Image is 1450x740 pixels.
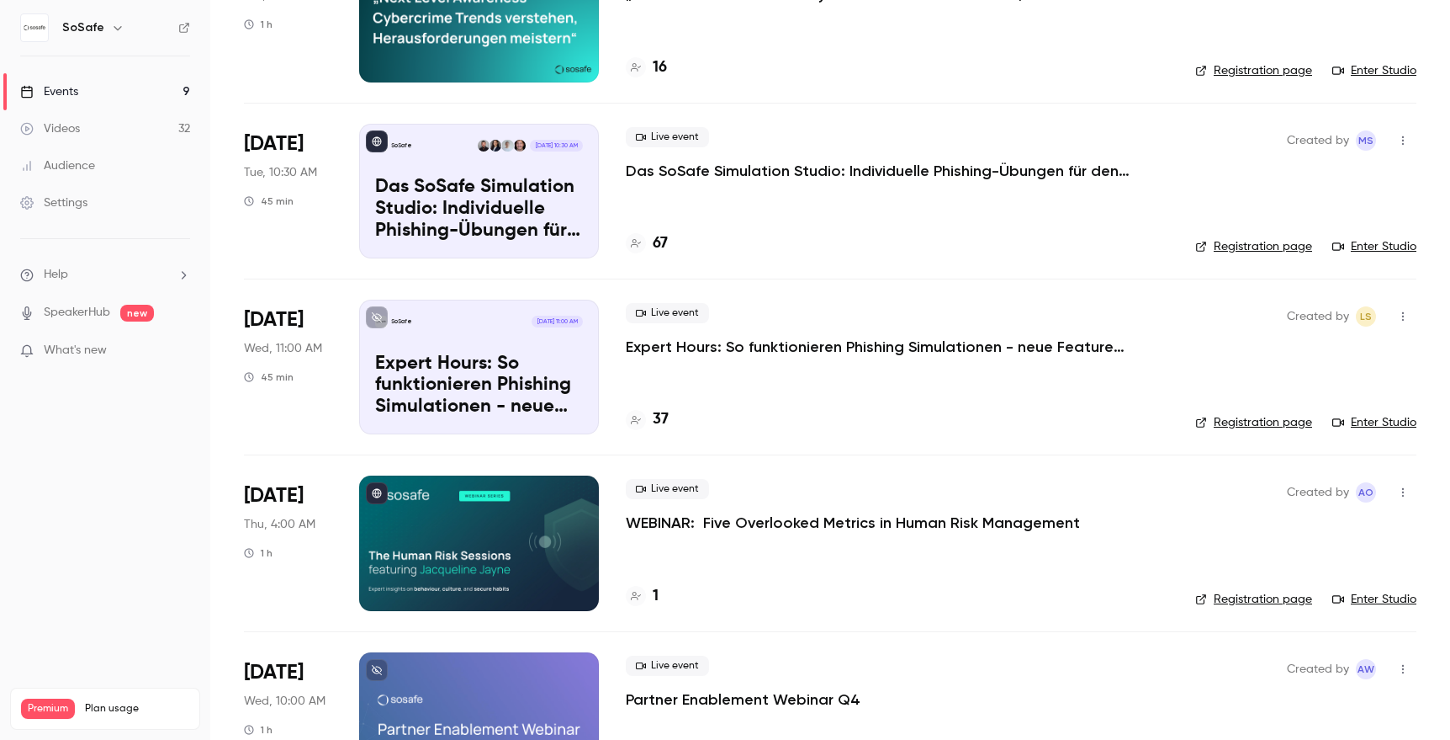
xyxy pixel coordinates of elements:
span: Created by [1287,306,1349,327]
span: Live event [626,656,709,676]
div: Videos [20,120,80,137]
span: Luise Schulz [1356,306,1376,327]
a: SpeakerHub [44,304,110,322]
div: Events [20,83,78,100]
a: Registration page [1195,238,1312,255]
span: Wed, 11:00 AM [244,340,322,357]
a: 16 [626,56,667,79]
a: Expert Hours: So funktionieren Phishing Simulationen - neue Features, Tipps & Tricks [626,337,1130,357]
span: Wed, 10:00 AM [244,693,325,710]
a: Enter Studio [1332,62,1416,79]
span: Alba Oni [1356,482,1376,503]
span: Live event [626,479,709,499]
a: Enter Studio [1332,591,1416,608]
p: Expert Hours: So funktionieren Phishing Simulationen - neue Features, Tipps & Tricks [375,354,583,418]
a: WEBINAR: Five Overlooked Metrics in Human Risk Management [626,513,1080,533]
span: [DATE] [244,659,304,686]
span: [DATE] [244,130,304,157]
div: Sep 25 Thu, 12:00 PM (Australia/Sydney) [244,476,332,610]
a: Registration page [1195,591,1312,608]
a: Partner Enablement Webinar Q4 [626,689,860,710]
a: Das SoSafe Simulation Studio: Individuelle Phishing-Übungen für den öffentlichen Sektor [626,161,1130,181]
span: [DATE] [244,306,304,333]
a: Expert Hours: So funktionieren Phishing Simulationen - neue Features, Tipps & TricksSoSafe[DATE] ... [359,300,599,434]
iframe: Noticeable Trigger [170,343,190,359]
p: SoSafe [391,317,412,326]
h4: 67 [653,232,668,255]
span: Premium [21,699,75,719]
img: Arzu Döver [490,140,501,152]
a: Enter Studio [1332,238,1416,255]
span: Alexandra Wasilewski [1356,659,1376,679]
span: [DATE] [244,482,304,509]
div: Settings [20,194,87,211]
div: 45 min [244,370,294,384]
span: Markus Stalf [1356,130,1376,151]
div: Sep 9 Tue, 10:30 AM (Europe/Berlin) [244,124,332,258]
span: Created by [1287,482,1349,503]
h4: 37 [653,408,669,431]
div: 1 h [244,18,273,31]
img: Joschka Havenith [514,140,526,152]
span: LS [1360,306,1372,327]
span: What's new [44,342,107,359]
span: Created by [1287,130,1349,151]
img: Nico Dang [501,140,513,152]
a: Enter Studio [1332,414,1416,431]
span: Thu, 4:00 AM [244,516,315,533]
img: Gabriel Simkin [478,140,490,152]
span: Live event [626,127,709,147]
span: Plan usage [85,702,189,716]
span: Help [44,266,68,284]
a: 1 [626,585,659,608]
span: MS [1358,130,1373,151]
p: SoSafe [391,141,412,150]
img: SoSafe [21,14,48,41]
span: AW [1357,659,1374,679]
h6: SoSafe [62,19,104,36]
a: 37 [626,408,669,431]
a: Registration page [1195,414,1312,431]
span: Created by [1287,659,1349,679]
h4: 1 [653,585,659,608]
div: 45 min [244,194,294,208]
span: AO [1358,482,1373,503]
span: [DATE] 11:00 AM [532,316,582,327]
p: Das SoSafe Simulation Studio: Individuelle Phishing-Übungen für den öffentlichen Sektor [375,177,583,242]
span: Tue, 10:30 AM [244,164,317,181]
span: new [120,305,154,322]
div: 1 h [244,723,273,737]
div: Audience [20,157,95,174]
a: 67 [626,232,668,255]
div: 1 h [244,546,273,560]
div: Sep 10 Wed, 11:00 AM (Europe/Berlin) [244,300,332,434]
span: Live event [626,303,709,323]
span: [DATE] 10:30 AM [530,140,582,152]
a: Das SoSafe Simulation Studio: Individuelle Phishing-Übungen für den öffentlichen SektorSoSafeJosc... [359,124,599,258]
a: Registration page [1195,62,1312,79]
li: help-dropdown-opener [20,266,190,284]
h4: 16 [653,56,667,79]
